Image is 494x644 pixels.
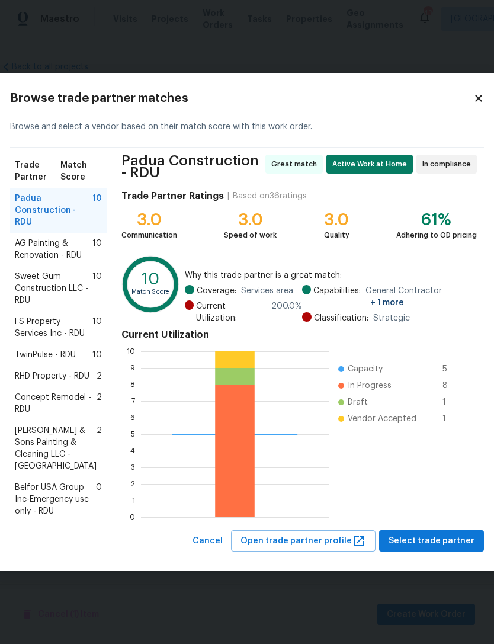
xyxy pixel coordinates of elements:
div: Speed of work [224,229,277,241]
span: Draft [348,396,368,408]
span: Concept Remodel - RDU [15,392,97,415]
button: Open trade partner profile [231,530,376,552]
div: 61% [396,214,477,226]
span: 2 [97,425,102,472]
div: | [224,190,233,202]
text: 7 [131,397,135,404]
h4: Trade Partner Ratings [121,190,224,202]
span: Sweet Gum Construction LLC - RDU [15,271,92,306]
span: Trade Partner [15,159,60,183]
span: Padua Construction - RDU [15,193,92,228]
span: Cancel [193,534,223,549]
span: 0 [96,482,102,517]
div: 3.0 [224,214,277,226]
text: 5 [131,430,135,437]
span: Current Utilization: [196,300,267,324]
span: 5 [442,363,461,375]
text: 2 [131,480,135,487]
span: Strategic [373,312,410,324]
text: 10 [127,347,135,354]
span: Classification: [314,312,368,324]
span: Padua Construction - RDU [121,155,262,178]
h4: Current Utilization [121,329,477,341]
span: 1 [442,413,461,425]
span: Capabilities: [313,285,361,309]
button: Cancel [188,530,227,552]
span: FS Property Services Inc - RDU [15,316,92,339]
span: [PERSON_NAME] & Sons Painting & Cleaning LLC - [GEOGRAPHIC_DATA] [15,425,97,472]
span: Belfor USA Group Inc-Emergency use only - RDU [15,482,96,517]
span: In Progress [348,380,392,392]
span: 200.0 % [271,300,302,324]
span: Why this trade partner is a great match: [185,270,477,281]
text: 6 [130,414,135,421]
div: 3.0 [121,214,177,226]
span: General Contractor [365,285,477,309]
span: Open trade partner profile [240,534,366,549]
span: 10 [92,271,102,306]
span: Capacity [348,363,383,375]
text: 8 [130,380,135,387]
div: Quality [324,229,349,241]
span: Select trade partner [389,534,474,549]
span: Vendor Accepted [348,413,416,425]
span: AG Painting & Renovation - RDU [15,238,92,261]
div: Based on 36 ratings [233,190,307,202]
span: 1 [442,396,461,408]
div: 3.0 [324,214,349,226]
text: 3 [131,463,135,470]
span: Great match [271,158,322,170]
span: Active Work at Home [332,158,412,170]
span: RHD Property - RDU [15,370,89,382]
text: 1 [132,496,135,504]
span: Services area [241,285,293,297]
div: Browse and select a vendor based on their match score with this work order. [10,107,484,148]
text: 10 [142,271,159,287]
span: Match Score [60,159,102,183]
span: 2 [97,370,102,382]
span: + 1 more [370,299,404,307]
span: 8 [442,380,461,392]
span: 10 [92,316,102,339]
span: 2 [97,392,102,415]
span: Coverage: [197,285,236,297]
span: 10 [92,193,102,228]
span: 10 [92,238,102,261]
span: TwinPulse - RDU [15,349,76,361]
span: 10 [92,349,102,361]
h2: Browse trade partner matches [10,92,473,104]
div: Communication [121,229,177,241]
button: Select trade partner [379,530,484,552]
text: 0 [130,513,135,520]
div: Adhering to OD pricing [396,229,477,241]
text: Match Score [131,289,170,296]
text: 4 [130,447,135,454]
text: 9 [130,364,135,371]
span: In compliance [422,158,476,170]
